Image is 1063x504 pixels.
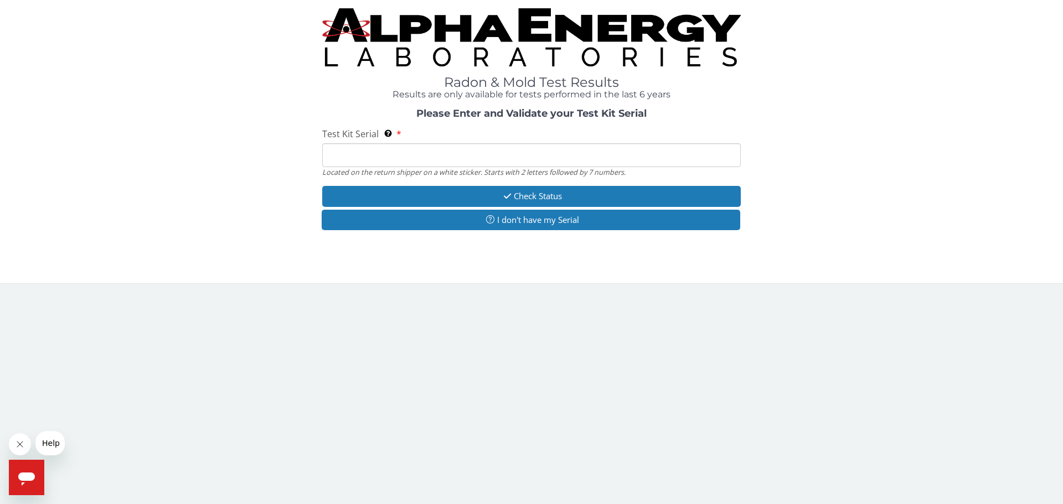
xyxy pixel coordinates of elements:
[322,90,741,100] h4: Results are only available for tests performed in the last 6 years
[9,460,44,495] iframe: Button to launch messaging window
[9,433,31,455] iframe: Close message
[416,107,647,119] strong: Please Enter and Validate your Test Kit Serial
[322,167,741,177] div: Located on the return shipper on a white sticker. Starts with 2 letters followed by 7 numbers.
[322,8,741,66] img: TightCrop.jpg
[322,210,740,230] button: I don't have my Serial
[322,128,379,140] span: Test Kit Serial
[322,186,741,206] button: Check Status
[322,75,741,90] h1: Radon & Mold Test Results
[35,431,65,455] iframe: Message from company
